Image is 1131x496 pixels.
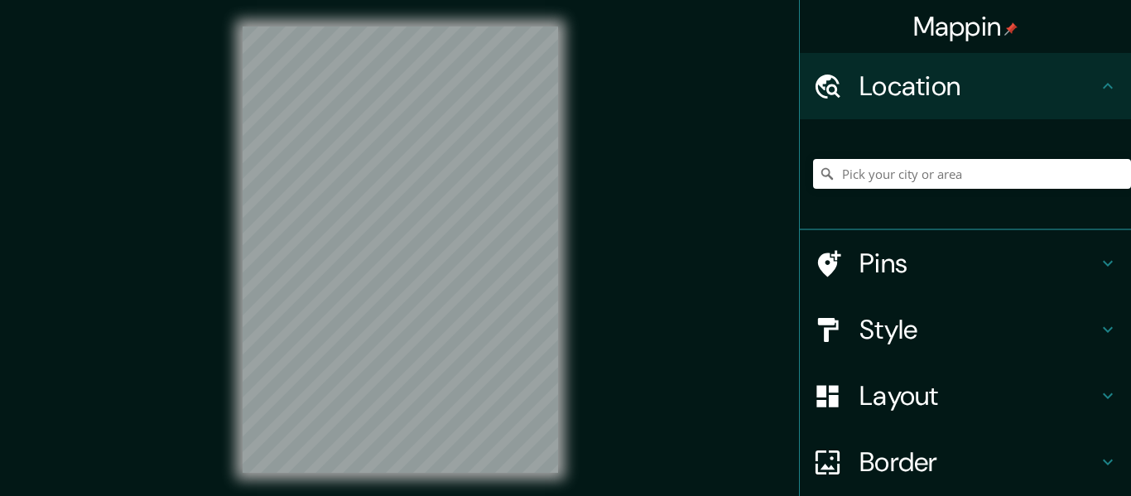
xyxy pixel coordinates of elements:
[1004,22,1018,36] img: pin-icon.png
[800,363,1131,429] div: Layout
[800,230,1131,296] div: Pins
[859,313,1098,346] h4: Style
[813,159,1131,189] input: Pick your city or area
[859,70,1098,103] h4: Location
[913,10,1018,43] h4: Mappin
[800,53,1131,119] div: Location
[800,296,1131,363] div: Style
[800,429,1131,495] div: Border
[859,445,1098,479] h4: Border
[859,247,1098,280] h4: Pins
[859,379,1098,412] h4: Layout
[243,26,558,473] canvas: Map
